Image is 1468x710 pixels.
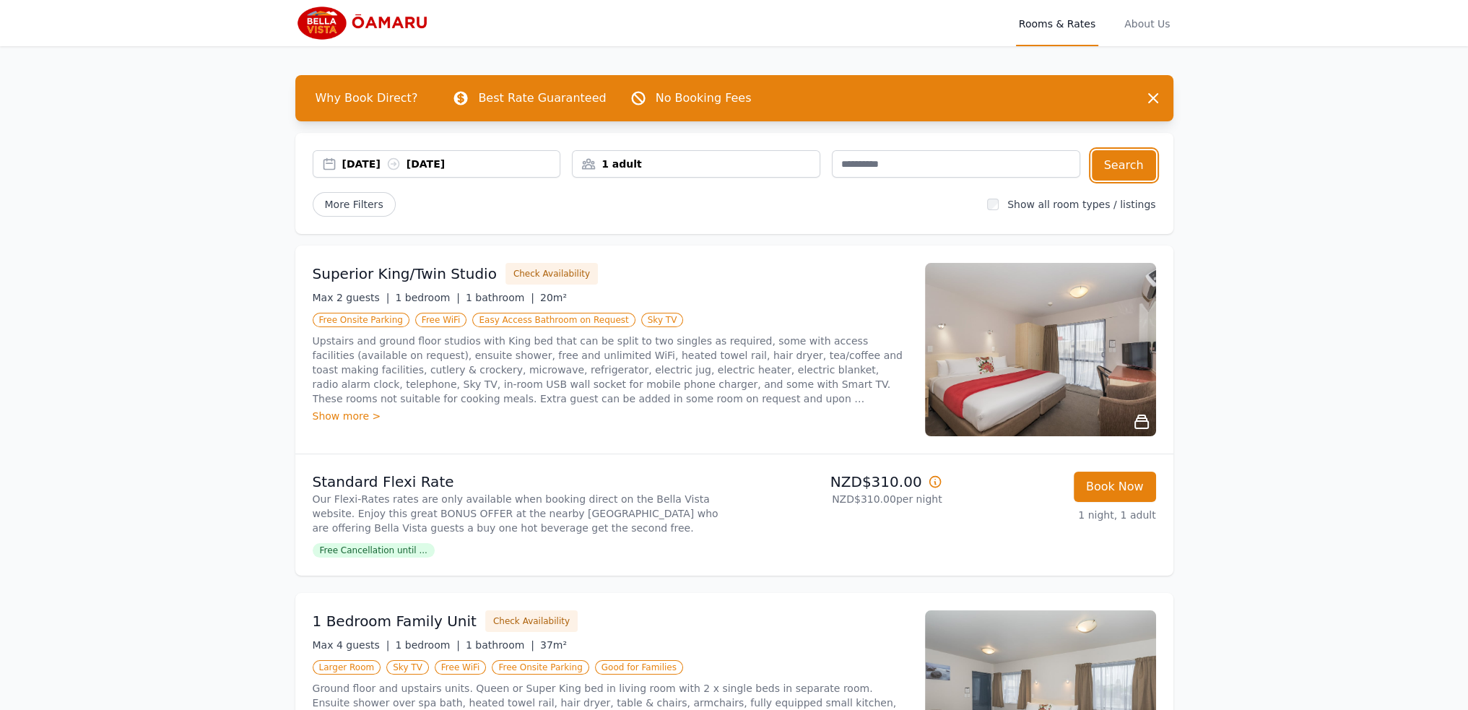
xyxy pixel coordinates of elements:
span: Sky TV [641,313,684,327]
p: Our Flexi-Rates rates are only available when booking direct on the Bella Vista website. Enjoy th... [313,492,729,535]
span: Free Cancellation until ... [313,543,435,558]
span: Free Onsite Parking [313,313,409,327]
button: Search [1092,150,1156,181]
span: 20m² [540,292,567,303]
span: 1 bedroom | [395,292,460,303]
p: No Booking Fees [656,90,752,107]
div: [DATE] [DATE] [342,157,560,171]
button: Check Availability [505,263,598,285]
span: Free WiFi [415,313,467,327]
span: 1 bedroom | [395,639,460,651]
span: Why Book Direct? [304,84,430,113]
span: Max 4 guests | [313,639,390,651]
span: Easy Access Bathroom on Request [472,313,635,327]
span: 1 bathroom | [466,292,534,303]
h3: Superior King/Twin Studio [313,264,497,284]
span: Sky TV [386,660,429,675]
span: Max 2 guests | [313,292,390,303]
button: Book Now [1074,472,1156,502]
span: Free Onsite Parking [492,660,588,675]
p: 1 night, 1 adult [954,508,1156,522]
div: 1 adult [573,157,820,171]
div: Show more > [313,409,908,423]
img: Bella Vista Oamaru [295,6,435,40]
span: Larger Room [313,660,381,675]
span: Free WiFi [435,660,487,675]
p: Best Rate Guaranteed [478,90,606,107]
p: NZD$310.00 per night [740,492,942,506]
span: Good for Families [595,660,683,675]
p: NZD$310.00 [740,472,942,492]
p: Upstairs and ground floor studios with King bed that can be split to two singles as required, som... [313,334,908,406]
h3: 1 Bedroom Family Unit [313,611,477,631]
span: More Filters [313,192,396,217]
span: 1 bathroom | [466,639,534,651]
label: Show all room types / listings [1007,199,1155,210]
p: Standard Flexi Rate [313,472,729,492]
button: Check Availability [485,610,578,632]
span: 37m² [540,639,567,651]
